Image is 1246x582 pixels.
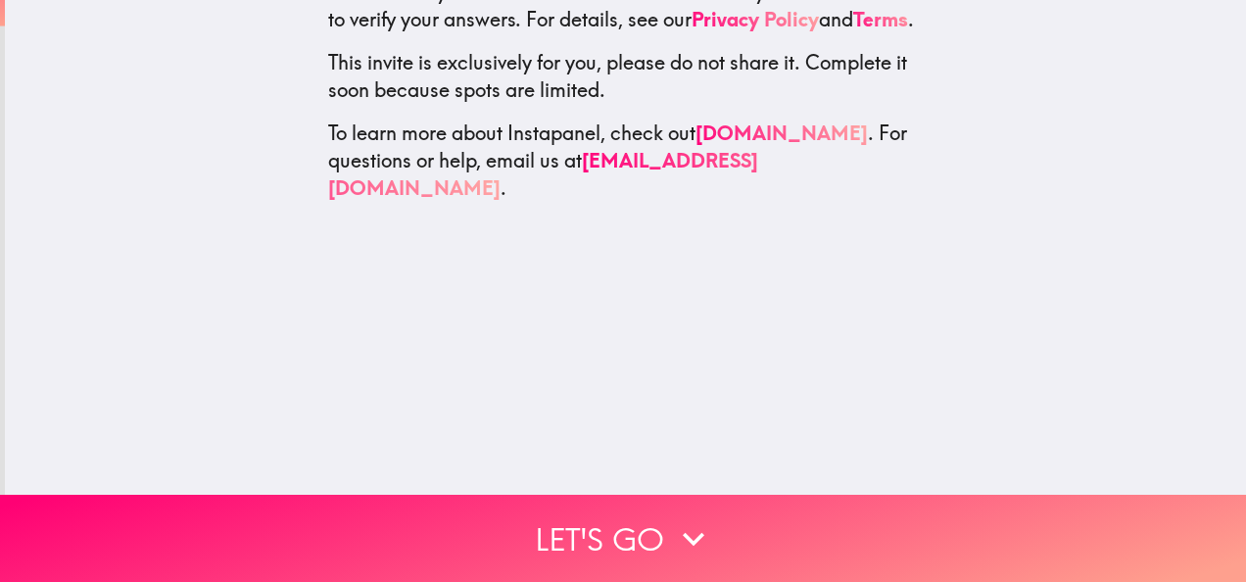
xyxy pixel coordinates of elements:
a: Privacy Policy [692,7,819,31]
a: [DOMAIN_NAME] [695,121,868,145]
p: This invite is exclusively for you, please do not share it. Complete it soon because spots are li... [328,49,924,104]
a: Terms [853,7,908,31]
p: To learn more about Instapanel, check out . For questions or help, email us at . [328,120,924,202]
a: [EMAIL_ADDRESS][DOMAIN_NAME] [328,148,758,200]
